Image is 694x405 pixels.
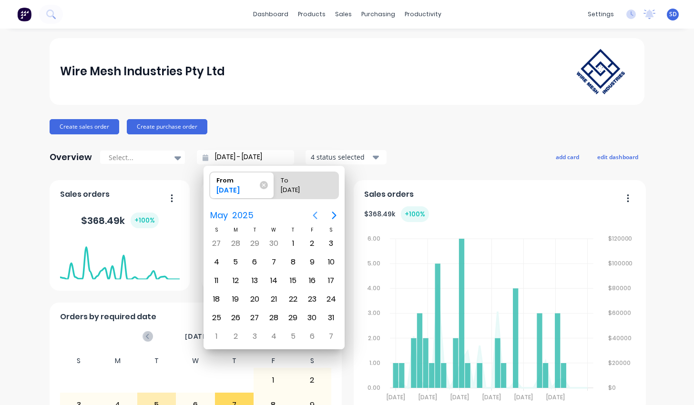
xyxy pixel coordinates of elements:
[330,7,357,21] div: sales
[293,354,332,368] div: S
[386,393,405,401] tspan: [DATE]
[450,393,469,401] tspan: [DATE]
[207,226,226,234] div: S
[608,234,633,243] tspan: $120000
[293,368,331,392] div: 2
[608,359,631,367] tspan: $20000
[254,368,292,392] div: 1
[213,172,261,185] div: From
[418,393,437,401] tspan: [DATE]
[322,226,341,234] div: S
[369,359,380,367] tspan: 1.00
[185,331,210,342] span: [DATE]
[325,206,344,225] button: Next page
[81,213,159,228] div: $ 368.49k
[127,119,207,134] button: Create purchase order
[247,311,262,325] div: Tuesday, May 27, 2025
[324,311,338,325] div: Saturday, May 31, 2025
[131,213,159,228] div: + 100 %
[303,226,322,234] div: F
[254,354,293,368] div: F
[248,7,293,21] a: dashboard
[228,273,243,288] div: Monday, May 12, 2025
[266,311,281,325] div: Wednesday, May 28, 2025
[305,273,319,288] div: Friday, May 16, 2025
[367,259,380,267] tspan: 5.00
[228,236,243,251] div: Monday, April 28, 2025
[367,284,380,292] tspan: 4.00
[357,7,400,21] div: purchasing
[286,329,300,344] div: Thursday, June 5, 2025
[209,255,224,269] div: Sunday, May 4, 2025
[305,329,319,344] div: Friday, June 6, 2025
[264,226,283,234] div: W
[137,354,176,368] div: T
[546,393,565,401] tspan: [DATE]
[215,354,254,368] div: T
[176,354,215,368] div: W
[209,311,224,325] div: Sunday, May 25, 2025
[245,226,264,234] div: T
[209,236,224,251] div: Sunday, April 27, 2025
[277,172,326,185] div: To
[247,236,262,251] div: Tuesday, April 29, 2025
[50,119,119,134] button: Create sales order
[306,150,387,164] button: 4 status selected
[567,40,634,103] img: Wire Mesh Industries Pty Ltd
[228,329,243,344] div: Monday, June 2, 2025
[364,206,429,222] div: $ 368.49k
[286,273,300,288] div: Thursday, May 15, 2025
[324,329,338,344] div: Saturday, June 7, 2025
[17,7,31,21] img: Factory
[247,273,262,288] div: Tuesday, May 13, 2025
[209,329,224,344] div: Sunday, June 1, 2025
[324,292,338,306] div: Saturday, May 24, 2025
[482,393,501,401] tspan: [DATE]
[208,207,230,224] span: May
[324,255,338,269] div: Saturday, May 10, 2025
[364,189,414,200] span: Sales orders
[247,292,262,306] div: Tuesday, May 20, 2025
[608,384,616,392] tspan: $0
[608,259,633,267] tspan: $100000
[266,255,281,269] div: Wednesday, May 7, 2025
[228,311,243,325] div: Monday, May 26, 2025
[228,255,243,269] div: Monday, May 5, 2025
[247,329,262,344] div: Tuesday, June 3, 2025
[608,334,632,342] tspan: $40000
[204,207,260,224] button: May2025
[367,234,380,243] tspan: 6.00
[286,292,300,306] div: Thursday, May 22, 2025
[228,292,243,306] div: Monday, May 19, 2025
[669,10,677,19] span: SD
[266,273,281,288] div: Wednesday, May 14, 2025
[266,329,281,344] div: Wednesday, June 4, 2025
[324,236,338,251] div: Saturday, May 3, 2025
[514,393,533,401] tspan: [DATE]
[60,189,110,200] span: Sales orders
[284,226,303,234] div: T
[400,7,446,21] div: productivity
[311,152,371,162] div: 4 status selected
[286,311,300,325] div: Thursday, May 29, 2025
[209,292,224,306] div: Sunday, May 18, 2025
[50,148,92,167] div: Overview
[277,185,326,199] div: [DATE]
[583,7,619,21] div: settings
[608,284,631,292] tspan: $80000
[213,185,261,199] div: [DATE]
[324,273,338,288] div: Saturday, May 17, 2025
[293,7,330,21] div: products
[266,292,281,306] div: Wednesday, May 21, 2025
[226,226,245,234] div: M
[401,206,429,222] div: + 100 %
[286,255,300,269] div: Thursday, May 8, 2025
[368,309,380,317] tspan: 3.00
[305,255,319,269] div: Friday, May 9, 2025
[60,62,225,81] div: Wire Mesh Industries Pty Ltd
[305,292,319,306] div: Friday, May 23, 2025
[209,273,224,288] div: Sunday, May 11, 2025
[591,151,644,163] button: edit dashboard
[266,236,281,251] div: Wednesday, April 30, 2025
[367,384,380,392] tspan: 0.00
